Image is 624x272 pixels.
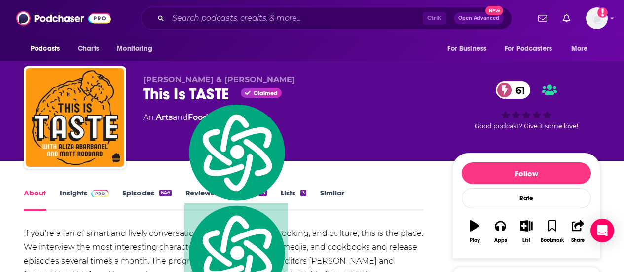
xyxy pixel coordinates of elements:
button: Follow [462,162,591,184]
button: Share [565,214,591,249]
div: 61Good podcast? Give it some love! [452,75,600,136]
span: 61 [506,81,530,99]
a: InsightsPodchaser Pro [60,188,109,211]
div: Apps [494,237,507,243]
div: 646 [159,190,172,196]
a: Show notifications dropdown [534,10,551,27]
button: open menu [110,39,165,58]
div: 3 [300,190,306,196]
span: More [571,42,588,56]
span: Podcasts [31,42,60,56]
button: open menu [24,39,73,58]
span: For Business [447,42,486,56]
a: Charts [72,39,105,58]
span: Ctrl K [423,12,446,25]
div: An podcast [143,112,240,123]
img: logo.svg [184,102,288,203]
a: Lists3 [281,188,306,211]
span: Claimed [254,91,278,96]
div: Rate [462,188,591,208]
svg: Add a profile image [597,7,608,18]
a: Arts [156,113,173,122]
img: Podchaser - Follow, Share and Rate Podcasts [16,9,111,28]
span: Open Advanced [458,16,499,21]
button: Apps [487,214,513,249]
div: Open Intercom Messenger [590,219,614,242]
a: Episodes646 [122,188,172,211]
span: New [485,6,503,15]
button: Bookmark [539,214,565,249]
a: About [24,188,46,211]
span: For Podcasters [505,42,552,56]
span: Charts [78,42,99,56]
img: This Is TASTE [26,68,124,167]
button: open menu [440,39,499,58]
span: and [173,113,188,122]
span: Monitoring [117,42,152,56]
img: Podchaser Pro [91,190,109,197]
div: Share [571,237,585,243]
button: open menu [564,39,600,58]
button: Show profile menu [586,7,608,29]
div: Bookmark [541,237,564,243]
button: Play [462,214,487,249]
span: [PERSON_NAME] & [PERSON_NAME] [143,75,295,84]
a: Show notifications dropdown [559,10,574,27]
button: open menu [498,39,566,58]
button: List [514,214,539,249]
a: 61 [496,81,530,99]
button: Open AdvancedNew [454,12,504,24]
input: Search podcasts, credits, & more... [168,10,423,26]
img: User Profile [586,7,608,29]
div: Search podcasts, credits, & more... [141,7,512,30]
span: Good podcast? Give it some love! [475,122,578,130]
span: Logged in as Ashley_Beenen [586,7,608,29]
div: Play [470,237,480,243]
div: List [522,237,530,243]
a: Similar [320,188,344,211]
